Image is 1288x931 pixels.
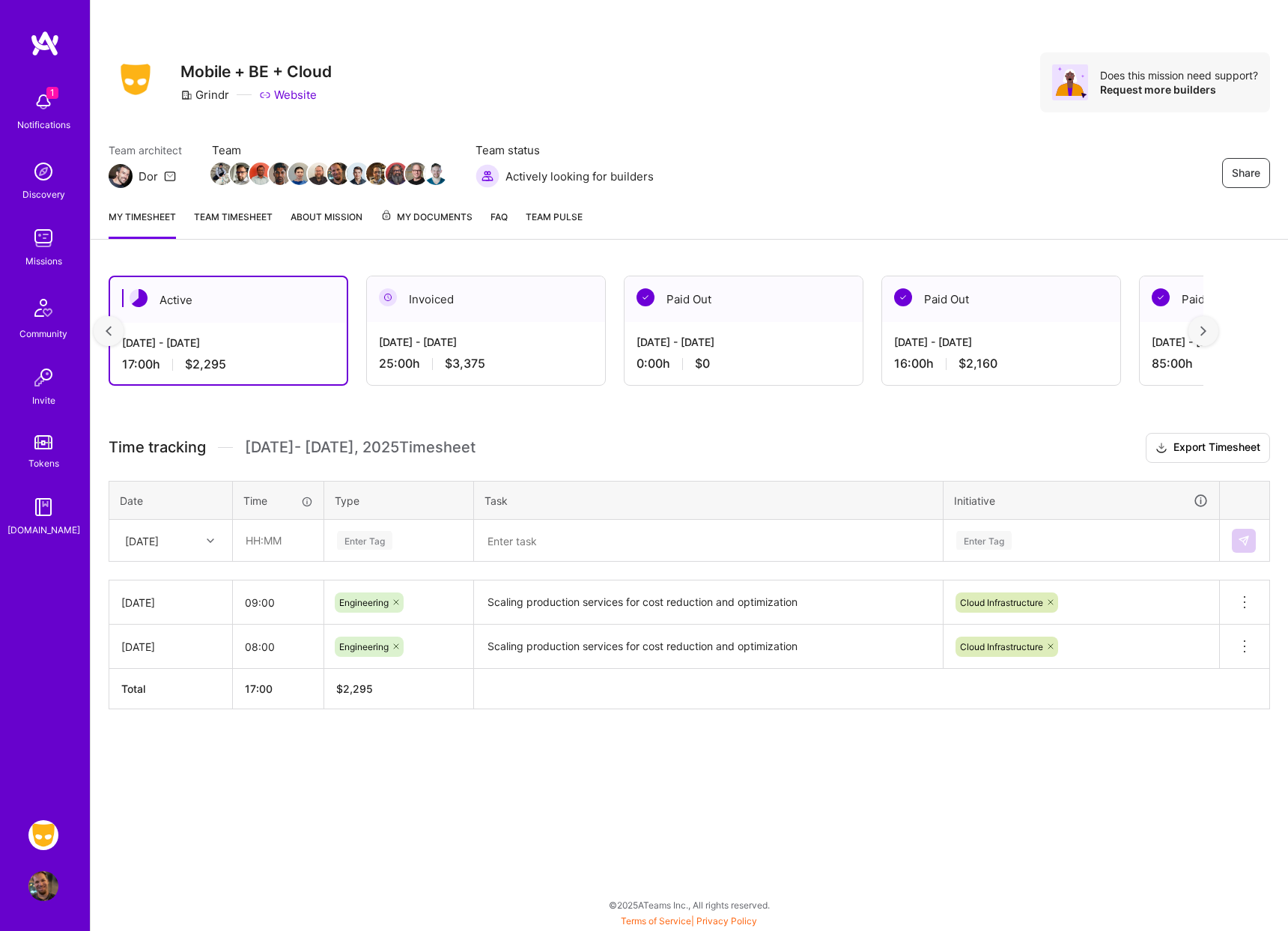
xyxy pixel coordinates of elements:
a: Team Member Avatar [270,161,290,186]
span: $2,295 [185,357,226,372]
a: Team Member Avatar [426,161,446,186]
div: [DATE] - [DATE] [637,334,851,350]
img: Avatar [1052,64,1088,100]
div: [DATE] - [DATE] [894,334,1108,350]
img: Actively looking for builders [476,164,499,188]
span: Team status [476,142,654,158]
i: icon Mail [164,170,176,182]
img: teamwork [28,223,58,253]
i: icon Chevron [207,537,214,545]
textarea: Scaling production services for cost reduction and optimization [476,582,941,623]
span: $3,375 [445,356,485,372]
a: Team Member Avatar [231,161,251,186]
div: 16:00 h [894,356,1108,372]
div: Invite [32,392,55,408]
a: Team Member Avatar [329,161,348,186]
div: Time [243,493,313,509]
div: [DATE] - [DATE] [379,334,593,350]
span: Engineering [339,641,389,652]
div: Missions [25,253,62,269]
span: $0 [695,356,710,372]
img: Team Member Avatar [386,163,408,185]
div: Notifications [17,117,70,133]
textarea: Scaling production services for cost reduction and optimization [476,626,941,667]
img: Team Member Avatar [327,163,350,185]
img: Team Member Avatar [210,163,233,185]
img: Invoiced [379,288,397,306]
img: Submit [1238,535,1250,547]
th: 17:00 [233,669,324,709]
span: Team [212,142,446,158]
div: Active [110,277,347,323]
img: Company Logo [109,59,162,100]
i: icon Download [1155,440,1167,456]
div: [DATE] [121,639,220,655]
th: Task [474,481,944,520]
a: Team Member Avatar [290,161,309,186]
img: guide book [28,492,58,522]
div: 0:00 h [637,356,851,372]
a: Team Member Avatar [251,161,270,186]
a: About Mission [291,209,362,239]
img: Paid Out [637,288,654,306]
span: Cloud Infrastructure [960,597,1043,608]
img: tokens [34,435,52,449]
img: Community [25,290,61,326]
div: Does this mission need support? [1100,68,1258,82]
img: Team Member Avatar [308,163,330,185]
span: [DATE] - [DATE] , 2025 Timesheet [245,438,476,457]
img: logo [30,30,60,57]
a: Team Pulse [526,209,583,239]
span: Engineering [339,597,389,608]
input: HH:MM [234,521,323,560]
i: icon CompanyGray [180,89,192,101]
div: 17:00 h [122,357,335,372]
a: Team Member Avatar [348,161,368,186]
span: Actively looking for builders [505,169,654,184]
img: Invite [28,363,58,392]
div: [DATE] [125,533,159,548]
a: Team Member Avatar [368,161,387,186]
a: FAQ [490,209,508,239]
img: Grindr: Mobile + BE + Cloud [28,820,58,850]
a: Team Member Avatar [407,161,426,186]
img: Team Member Avatar [269,163,291,185]
div: Grindr [180,87,229,103]
img: Paid Out [894,288,912,306]
div: Paid Out [882,276,1120,322]
a: Website [259,87,317,103]
span: $ 2,295 [336,682,373,695]
a: Team Member Avatar [212,161,231,186]
span: 1 [46,87,58,99]
div: Enter Tag [337,529,392,552]
th: Date [109,481,233,520]
img: Active [130,289,148,307]
img: Team Member Avatar [405,163,428,185]
button: Export Timesheet [1146,433,1270,463]
span: $2,160 [959,356,997,372]
img: bell [28,87,58,117]
img: User Avatar [28,871,58,901]
a: Grindr: Mobile + BE + Cloud [25,820,62,850]
div: [DATE] [121,595,220,610]
a: My Documents [380,209,473,239]
div: Community [19,326,67,342]
div: Tokens [28,455,59,471]
img: right [1200,326,1206,336]
div: 25:00 h [379,356,593,372]
div: Initiative [954,492,1209,509]
img: Team Architect [109,164,133,188]
div: Request more builders [1100,82,1258,97]
input: HH:MM [233,583,323,622]
div: [DATE] - [DATE] [122,335,335,351]
img: Team Member Avatar [366,163,389,185]
th: Total [109,669,233,709]
a: Team timesheet [194,209,273,239]
img: Team Member Avatar [288,163,311,185]
a: Team Member Avatar [309,161,329,186]
div: Invoiced [367,276,605,322]
a: My timesheet [109,209,176,239]
img: Team Member Avatar [249,163,272,185]
span: Team architect [109,142,182,158]
img: left [106,326,112,336]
